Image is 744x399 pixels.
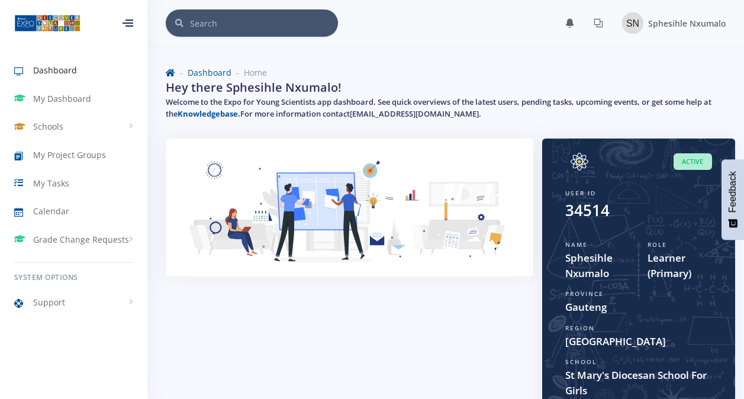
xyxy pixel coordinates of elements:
span: Dashboard [33,64,77,76]
li: Home [231,66,267,79]
span: Learner (Primary) [648,250,712,281]
img: Learner [180,153,519,281]
span: Sphesihle Nxumalo [565,250,630,281]
img: Image placeholder [622,12,643,34]
span: User ID [565,189,596,197]
a: [EMAIL_ADDRESS][DOMAIN_NAME] [350,108,479,119]
a: Image placeholder Sphesihle Nxumalo [613,10,726,36]
img: ... [14,14,80,33]
h6: System Options [14,272,133,283]
input: Search [190,9,338,37]
span: Feedback [727,171,738,213]
span: My Tasks [33,177,69,189]
span: Grade Change Requests [33,233,129,246]
div: 34514 [565,199,610,222]
span: Region [565,324,595,332]
span: Name [565,240,588,249]
h5: Welcome to the Expo for Young Scientists app dashboard. See quick overviews of the latest users, ... [166,96,726,120]
span: Schools [33,120,63,133]
span: Calendar [33,205,69,217]
span: Province [565,289,604,298]
span: Support [33,296,65,308]
span: Active [674,153,712,170]
nav: breadcrumb [166,66,726,79]
span: [GEOGRAPHIC_DATA] [565,334,712,349]
span: School [565,358,597,366]
h2: Hey there Sphesihle Nxumalo! [166,79,342,96]
span: St Mary's Diocesan School For Girls [565,368,712,398]
span: Role [648,240,667,249]
span: Gauteng [565,300,712,315]
span: My Dashboard [33,92,91,105]
button: Feedback - Show survey [722,159,744,240]
a: Knowledgebase. [178,108,240,119]
a: Dashboard [188,67,231,78]
span: My Project Groups [33,149,106,161]
img: Image placeholder [565,153,594,170]
span: Sphesihle Nxumalo [648,18,726,29]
